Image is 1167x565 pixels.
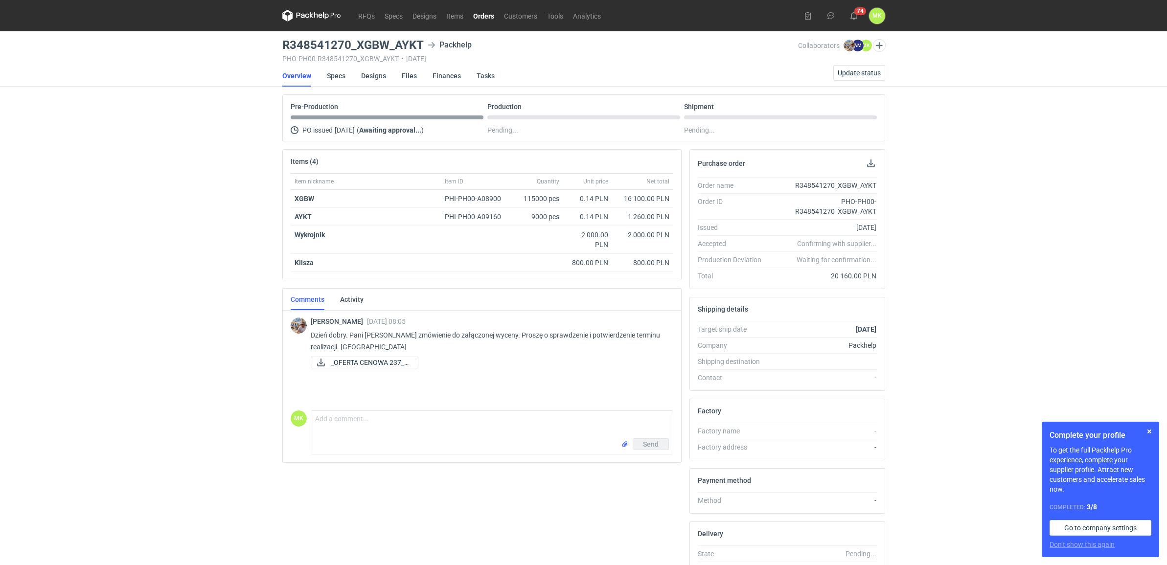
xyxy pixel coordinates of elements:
div: Target ship date [698,324,769,334]
span: _OFERTA CENOWA 237_E... [331,357,410,368]
span: Item ID [445,178,463,185]
h2: Purchase order [698,159,745,167]
a: Activity [340,289,364,310]
span: Pending... [487,124,518,136]
div: 16 100.00 PLN [616,194,669,203]
div: [DATE] [769,223,877,232]
div: PHI-PH00-A09160 [445,212,510,222]
h2: Items (4) [291,158,319,165]
div: Martyna Kasperska [869,8,885,24]
div: 800.00 PLN [616,258,669,268]
a: Items [441,10,468,22]
div: Factory name [698,426,769,436]
figcaption: AM [852,40,864,51]
a: Orders [468,10,499,22]
figcaption: MK [860,40,872,51]
div: - [769,442,877,452]
div: Company [698,340,769,350]
span: [DATE] [335,124,355,136]
a: Overview [282,65,311,87]
a: Comments [291,289,324,310]
div: Order name [698,181,769,190]
div: State [698,549,769,559]
span: ( [357,126,359,134]
strong: Awaiting approval... [359,126,421,134]
div: 2 000.00 PLN [616,230,669,240]
p: Production [487,103,522,111]
button: Update status [833,65,885,81]
h2: Factory [698,407,721,415]
div: 2 000.00 PLN [567,230,608,249]
strong: XGBW [295,195,314,203]
div: 115000 pcs [514,190,563,208]
div: PHI-PH00-A08900 [445,194,510,203]
h2: Payment method [698,476,751,484]
div: PO issued [291,124,483,136]
span: Net total [646,178,669,185]
span: Item nickname [295,178,334,185]
div: - [769,426,877,436]
a: Tools [542,10,568,22]
a: Finances [433,65,461,87]
div: - [769,373,877,383]
span: Send [643,441,659,448]
div: R348541270_XGBW_AYKT [769,181,877,190]
span: Unit price [583,178,608,185]
span: [DATE] 08:05 [367,317,406,325]
em: Waiting for confirmation... [797,255,876,265]
p: To get the full Packhelp Pro experience, complete your supplier profile. Attract new customers an... [1050,445,1151,494]
div: Order ID [698,197,769,216]
div: 1 260.00 PLN [616,212,669,222]
div: 9000 pcs [514,208,563,226]
h1: Complete your profile [1050,429,1151,441]
em: Pending... [846,550,876,558]
div: Total [698,271,769,281]
div: Accepted [698,239,769,249]
a: _OFERTA CENOWA 237_E... [311,357,418,368]
a: Specs [327,65,345,87]
a: Customers [499,10,542,22]
div: Production Deviation [698,255,769,265]
em: Confirming with supplier... [797,240,876,248]
div: Method [698,496,769,505]
div: Issued [698,223,769,232]
strong: AYKT [295,213,312,221]
strong: 3 / 8 [1087,503,1097,511]
a: Designs [408,10,441,22]
a: RFQs [353,10,380,22]
div: - [769,496,877,505]
div: Pending... [684,124,877,136]
span: Quantity [537,178,559,185]
div: Packhelp [428,39,472,51]
button: Edit collaborators [872,39,885,52]
strong: Wykrojnik [295,231,325,239]
h3: R348541270_XGBW_AYKT [282,39,424,51]
div: Packhelp [769,340,877,350]
div: 0.14 PLN [567,212,608,222]
strong: [DATE] [856,325,876,333]
strong: Klisza [295,259,314,267]
p: Shipment [684,103,714,111]
p: Pre-Production [291,103,338,111]
span: ) [421,126,424,134]
div: 0.14 PLN [567,194,608,203]
div: Contact [698,373,769,383]
div: _OFERTA CENOWA 237_E2 Packhelp Spółka Akcy -__ CATU - 4, 5.pdf_.pdf [311,357,409,368]
div: Shipping destination [698,357,769,366]
span: • [401,55,404,63]
button: MK [869,8,885,24]
a: Designs [361,65,386,87]
span: Update status [838,69,881,76]
a: Files [402,65,417,87]
button: 74 [846,8,862,23]
button: Send [633,438,669,450]
span: [PERSON_NAME] [311,317,367,325]
a: Analytics [568,10,606,22]
img: Michał Palasek [291,317,307,334]
span: Collaborators [798,42,840,49]
div: PHO-PH00-R348541270_XGBW_AYKT [769,197,877,216]
h2: Delivery [698,530,723,538]
div: Martyna Kasperska [291,410,307,427]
